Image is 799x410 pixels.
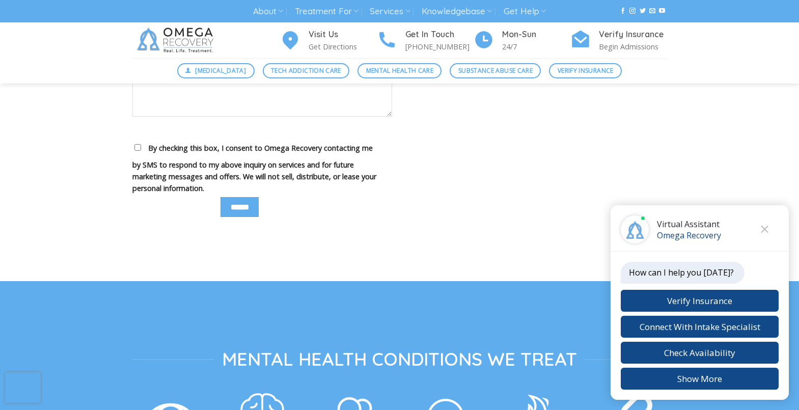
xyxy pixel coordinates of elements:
h4: Visit Us [309,28,377,41]
a: Mental Health Care [357,63,442,78]
span: Mental Health Conditions We Treat [222,347,577,371]
a: Services [370,2,410,21]
a: Tech Addiction Care [263,63,350,78]
span: Tech Addiction Care [271,66,341,75]
a: Knowledgebase [422,2,492,21]
a: Get Help [504,2,546,21]
span: By checking this box, I consent to Omega Recovery contacting me by SMS to respond to my above inq... [132,143,376,193]
a: Follow on Facebook [620,8,626,15]
h4: Verify Insurance [599,28,667,41]
a: Treatment For [295,2,359,21]
a: Verify Insurance Begin Admissions [570,28,667,53]
a: [MEDICAL_DATA] [177,63,255,78]
a: Visit Us Get Directions [280,28,377,53]
input: By checking this box, I consent to Omega Recovery contacting me by SMS to respond to my above inq... [134,144,141,151]
a: Follow on YouTube [659,8,665,15]
a: Verify Insurance [549,63,622,78]
a: Send us an email [649,8,655,15]
p: Begin Admissions [599,41,667,52]
h4: Get In Touch [405,28,474,41]
a: Follow on Twitter [640,8,646,15]
p: 24/7 [502,41,570,52]
a: About [253,2,283,21]
p: [PHONE_NUMBER] [405,41,474,52]
a: Follow on Instagram [629,8,636,15]
textarea: Your message (optional) [132,56,392,117]
h4: Mon-Sun [502,28,570,41]
span: Mental Health Care [366,66,433,75]
p: Get Directions [309,41,377,52]
a: Get In Touch [PHONE_NUMBER] [377,28,474,53]
label: Your message (optional) [132,44,392,124]
a: Substance Abuse Care [450,63,541,78]
img: Omega Recovery [132,22,222,58]
span: [MEDICAL_DATA] [195,66,246,75]
span: Verify Insurance [558,66,614,75]
span: Substance Abuse Care [458,66,533,75]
